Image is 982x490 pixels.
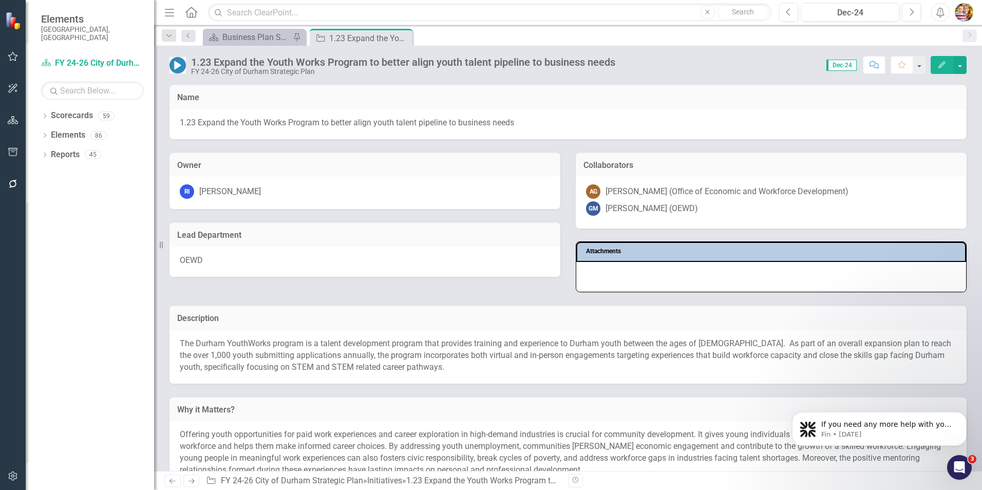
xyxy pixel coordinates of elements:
div: 1.23 Expand the Youth Works Program to better align youth talent pipeline to business needs [329,32,410,45]
p: Offering youth opportunities for paid work experiences and career exploration in high-demand indu... [180,429,956,476]
div: GM [586,201,600,216]
iframe: Intercom live chat [947,455,972,480]
div: AG [586,184,600,199]
a: Elements [51,129,85,141]
button: Dec-24 [801,3,899,22]
div: 1.23 Expand the Youth Works Program to better align youth talent pipeline to business needs [406,476,741,485]
span: 1.23 Expand the Youth Works Program to better align youth talent pipeline to business needs [180,117,956,129]
a: FY 24-26 City of Durham Strategic Plan [221,476,363,485]
div: 1.23 Expand the Youth Works Program to better align youth talent pipeline to business needs [191,56,615,68]
h3: Owner [177,161,553,170]
div: [PERSON_NAME] (OEWD) [606,203,698,215]
iframe: Intercom notifications message [777,390,982,462]
div: 45 [85,150,101,159]
h3: Collaborators [583,161,959,170]
a: Business Plan Status Update [205,31,290,44]
span: Elements [41,13,144,25]
button: Search [717,5,769,20]
h3: Description [177,314,959,323]
div: 59 [98,111,115,120]
small: [GEOGRAPHIC_DATA], [GEOGRAPHIC_DATA] [41,25,144,42]
a: Initiatives [367,476,402,485]
div: FY 24-26 City of Durham Strategic Plan [191,68,615,76]
h3: Attachments [586,248,960,255]
input: Search Below... [41,82,144,100]
input: Search ClearPoint... [208,4,771,22]
img: ClearPoint Strategy [5,11,24,30]
a: FY 24-26 City of Durham Strategic Plan [41,58,144,69]
span: OEWD [180,255,203,265]
span: Search [732,8,754,16]
span: The Durham YouthWorks program is a talent development program that provides training and experien... [180,338,951,372]
div: [PERSON_NAME] [199,186,261,198]
span: 3 [968,455,976,463]
div: » » [206,475,560,487]
h3: Why it Matters? [177,405,959,414]
div: 86 [90,131,107,140]
div: [PERSON_NAME] (Office of Economic and Workforce Development) [606,186,848,198]
img: In Progress [169,57,186,73]
div: Dec-24 [805,7,896,19]
div: Business Plan Status Update [222,31,290,44]
img: Shari Metcalfe [955,3,973,22]
a: Scorecards [51,110,93,122]
div: RI [180,184,194,199]
a: Reports [51,149,80,161]
h3: Name [177,93,959,102]
span: Dec-24 [826,60,857,71]
h3: Lead Department [177,231,553,240]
